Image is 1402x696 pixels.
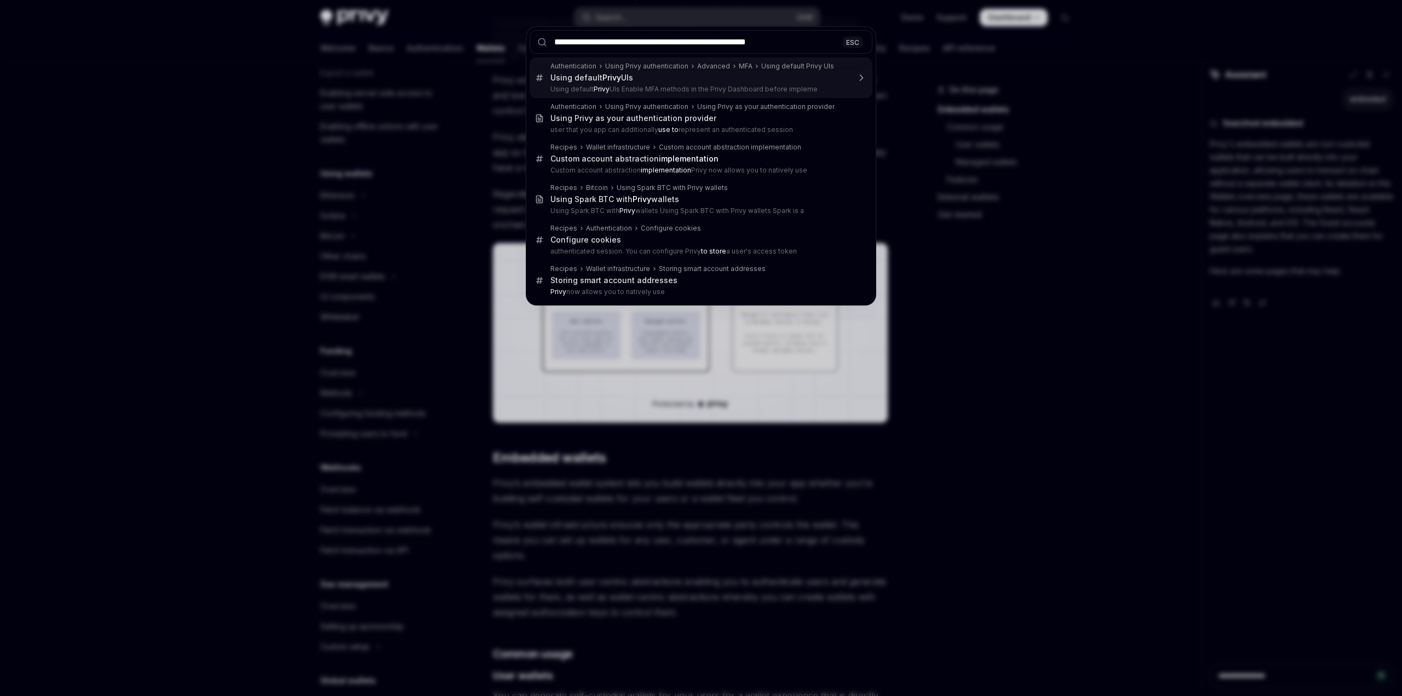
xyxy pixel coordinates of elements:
div: Custom account abstraction implementation [659,143,801,152]
b: implementation [659,154,719,163]
div: Recipes [550,143,577,152]
div: Storing smart account addresses [550,275,677,285]
b: implementation [641,166,691,174]
div: Recipes [550,264,577,273]
div: Authentication [586,224,632,233]
div: ESC [843,36,863,48]
div: Configure cookies [641,224,701,233]
b: use to [658,125,679,134]
div: Recipes [550,224,577,233]
div: MFA [739,62,752,71]
b: Privy [602,73,621,82]
b: Privy [594,85,610,93]
div: Wallet infrastructure [586,143,650,152]
div: Bitcoin [586,183,608,192]
div: Recipes [550,183,577,192]
div: Advanced [697,62,730,71]
b: Privy [633,194,651,204]
div: Wallet infrastructure [586,264,650,273]
b: Privy [619,206,635,215]
div: Using default Privy UIs [761,62,834,71]
div: Authentication [550,62,596,71]
div: Using default UIs [550,73,633,83]
p: now allows you to natively use [550,287,849,296]
p: authenticated session. You can configure Privy a user's access token [550,247,849,256]
div: Using Spark BTC with wallets [550,194,679,204]
div: Storing smart account addresses [659,264,766,273]
b: Privy [550,287,566,296]
div: Configure cookies [550,235,621,245]
div: Using Privy as your authentication provider [550,113,716,123]
div: Using Privy authentication [605,62,688,71]
div: Using Privy authentication [605,102,688,111]
p: Using default UIs Enable MFA methods in the Privy Dashboard before impleme [550,85,849,94]
div: Custom account abstraction [550,154,719,164]
p: Using Spark BTC with wallets Using Spark BTC with Privy wallets Spark is a [550,206,849,215]
div: Using Spark BTC with Privy wallets [617,183,728,192]
p: Custom account abstraction Privy now allows you to natively use [550,166,849,175]
p: user that you app can additionally represent an authenticated session [550,125,849,134]
b: to store [701,247,726,255]
div: Using Privy as your authentication provider [697,102,835,111]
div: Authentication [550,102,596,111]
